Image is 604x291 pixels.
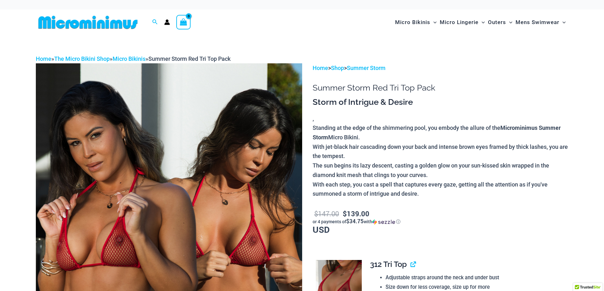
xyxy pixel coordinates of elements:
a: OutersMenu ToggleMenu Toggle [486,13,514,32]
span: Outers [488,14,506,30]
div: , [313,97,568,199]
a: Summer Storm [347,65,386,71]
img: Sezzle [372,219,395,225]
span: Micro Bikinis [395,14,430,30]
span: Mens Swimwear [516,14,559,30]
span: Summer Storm Red Tri Top Pack [148,55,231,62]
h3: Storm of Intrigue & Desire [313,97,568,108]
span: $ [314,209,318,218]
bdi: 139.00 [343,209,369,218]
a: Shop [331,65,344,71]
li: Adjustable straps around the neck and under bust [386,273,563,282]
a: Search icon link [152,18,158,26]
span: $ [343,209,347,218]
span: Micro Lingerie [440,14,478,30]
a: Mens SwimwearMenu ToggleMenu Toggle [514,13,567,32]
p: > > [313,63,568,73]
img: MM SHOP LOGO FLAT [36,15,140,29]
bdi: 147.00 [314,209,339,218]
a: Home [313,65,328,71]
div: or 4 payments of with [313,218,568,225]
span: Menu Toggle [478,14,485,30]
a: Account icon link [164,19,170,25]
h1: Summer Storm Red Tri Top Pack [313,83,568,93]
nav: Site Navigation [393,12,568,33]
a: The Micro Bikini Shop [54,55,110,62]
span: Menu Toggle [506,14,512,30]
span: $34.75 [346,218,364,225]
div: or 4 payments of$34.75withSezzle Click to learn more about Sezzle [313,218,568,225]
a: Micro LingerieMenu ToggleMenu Toggle [438,13,486,32]
a: View Shopping Cart, empty [176,15,191,29]
a: Micro Bikinis [113,55,146,62]
span: Menu Toggle [430,14,437,30]
span: Menu Toggle [559,14,566,30]
span: 312 Tri Top [370,260,407,269]
p: Standing at the edge of the shimmering pool, you embody the allure of the Micro Bikini. With jet-... [313,123,568,199]
p: USD [313,208,568,234]
a: Home [36,55,51,62]
span: » » » [36,55,231,62]
a: Micro BikinisMenu ToggleMenu Toggle [393,13,438,32]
